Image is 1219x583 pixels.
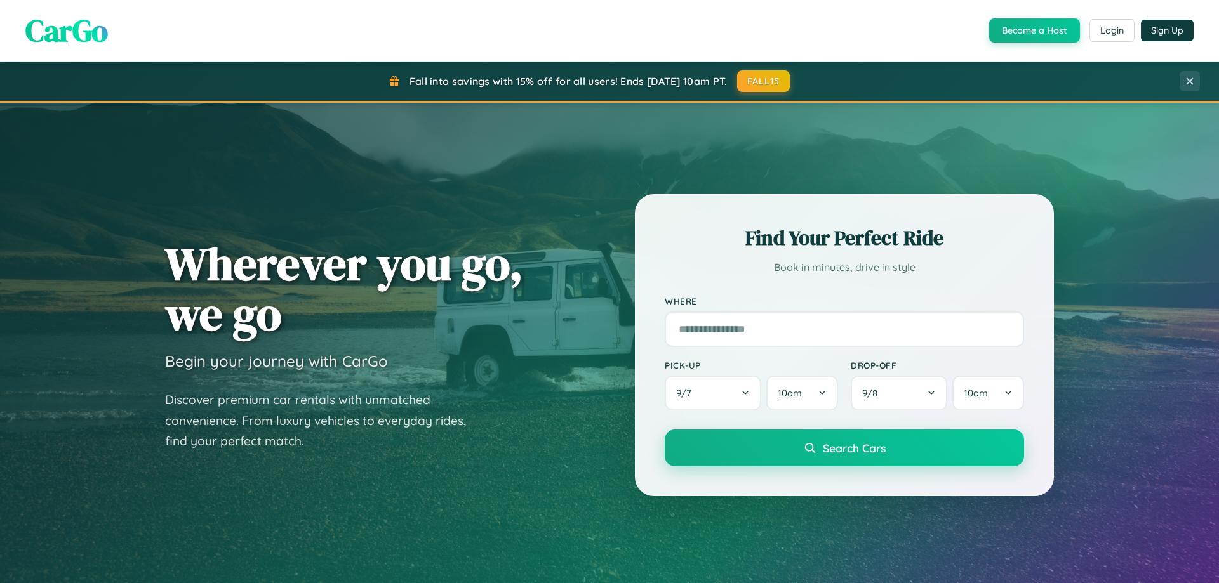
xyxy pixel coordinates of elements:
[964,387,988,399] span: 10am
[665,376,761,410] button: 9/7
[862,387,884,399] span: 9 / 8
[25,10,108,51] span: CarGo
[989,18,1080,43] button: Become a Host
[410,75,728,88] span: Fall into savings with 15% off for all users! Ends [DATE] 10am PT.
[823,441,886,455] span: Search Cars
[851,376,947,410] button: 9/8
[851,360,1024,370] label: Drop-off
[952,376,1024,410] button: 10am
[165,390,483,452] p: Discover premium car rentals with unmatched convenience. From luxury vehicles to everyday rides, ...
[665,296,1024,306] label: Where
[665,429,1024,466] button: Search Cars
[1089,19,1135,42] button: Login
[665,360,838,370] label: Pick-up
[676,387,698,399] span: 9 / 7
[665,224,1024,252] h2: Find Your Perfect Ride
[766,376,838,410] button: 10am
[1141,20,1194,41] button: Sign Up
[737,70,790,92] button: FALL15
[665,258,1024,277] p: Book in minutes, drive in style
[165,239,523,339] h1: Wherever you go, we go
[778,387,802,399] span: 10am
[165,351,388,370] h3: Begin your journey with CarGo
